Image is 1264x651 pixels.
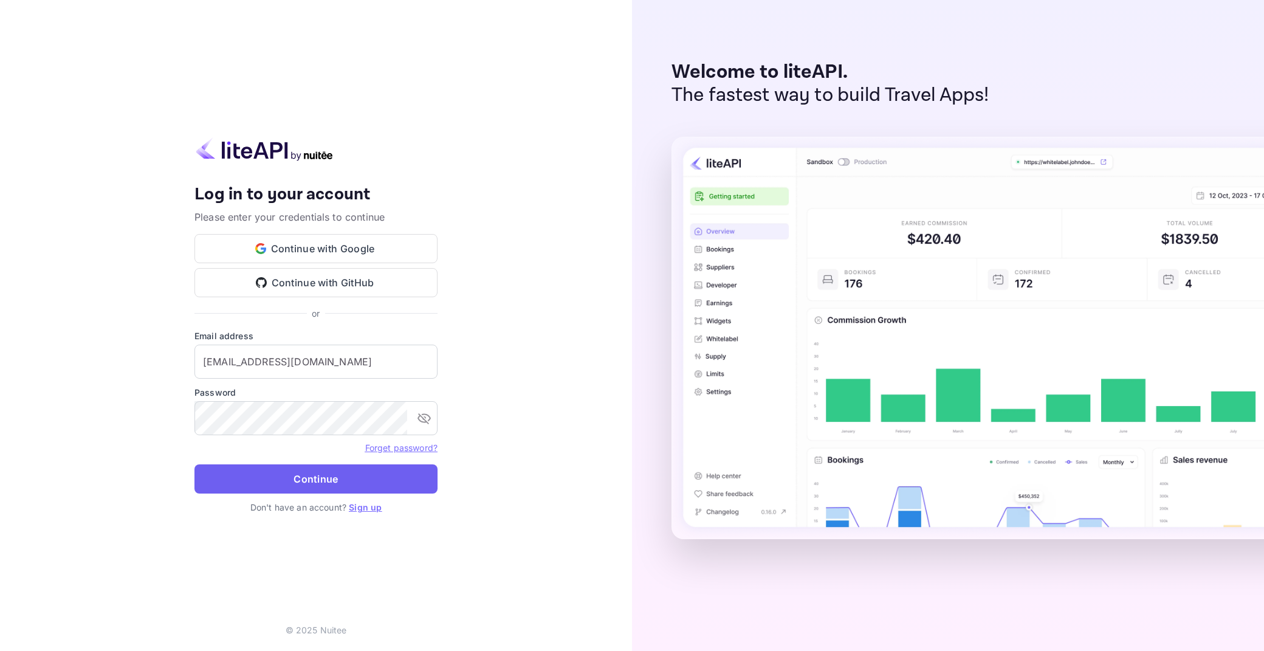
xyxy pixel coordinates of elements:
[412,406,436,430] button: toggle password visibility
[194,386,438,399] label: Password
[194,464,438,494] button: Continue
[365,443,438,453] a: Forget password?
[194,210,438,224] p: Please enter your credentials to continue
[194,345,438,379] input: Enter your email address
[194,234,438,263] button: Continue with Google
[349,502,382,512] a: Sign up
[312,307,320,320] p: or
[194,268,438,297] button: Continue with GitHub
[194,184,438,205] h4: Log in to your account
[671,61,989,84] p: Welcome to liteAPI.
[194,501,438,514] p: Don't have an account?
[365,441,438,453] a: Forget password?
[194,137,334,161] img: liteapi
[671,84,989,107] p: The fastest way to build Travel Apps!
[286,624,347,636] p: © 2025 Nuitee
[194,329,438,342] label: Email address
